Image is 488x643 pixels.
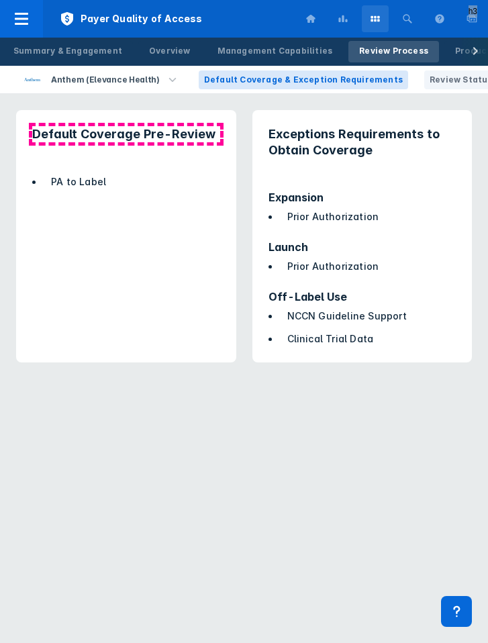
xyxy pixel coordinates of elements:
h3: Exceptions Requirements to Obtain Coverage [269,126,456,158]
div: Overview [149,45,191,57]
div: Launch [269,240,456,254]
button: Default Coverage & Exception Requirements [199,70,408,89]
li: Prior Authorization [279,209,456,224]
li: Prior Authorization [279,259,456,274]
div: Expansion [269,191,456,204]
li: Clinical Trial Data [279,332,456,346]
button: Anthem (Elevance Health) [8,66,196,93]
div: Anthem (Elevance Health) [46,70,165,89]
div: Management Capabilities [217,45,333,57]
a: Management Capabilities [207,41,344,62]
div: Review Process [359,45,428,57]
li: NCCN Guideline Support [279,309,456,324]
div: Summary & Engagement [13,45,122,57]
li: PA to Label [43,175,220,189]
a: Overview [138,41,201,62]
div: Off-Label Use [269,290,456,303]
a: Summary & Engagement [3,41,133,62]
h3: Default Coverage Pre-Review [32,126,220,142]
a: Review Process [348,41,439,62]
span: Default Coverage & Exception Requirements [204,74,403,86]
img: anthem [24,78,40,82]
